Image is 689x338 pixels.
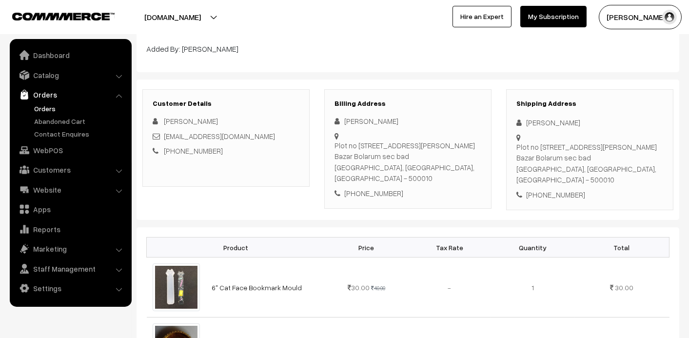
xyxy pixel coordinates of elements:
[532,283,534,292] span: 1
[12,46,128,64] a: Dashboard
[164,132,275,140] a: [EMAIL_ADDRESS][DOMAIN_NAME]
[335,116,481,127] div: [PERSON_NAME]
[12,66,128,84] a: Catalog
[32,129,128,139] a: Contact Enquires
[153,263,200,311] img: 1000368343.jpg
[574,238,669,258] th: Total
[12,200,128,218] a: Apps
[520,6,587,27] a: My Subscription
[12,260,128,278] a: Staff Management
[32,103,128,114] a: Orders
[147,238,325,258] th: Product
[615,283,633,292] span: 30.00
[164,146,223,155] a: [PHONE_NUMBER]
[453,6,512,27] a: Hire an Expert
[408,238,491,258] th: Tax Rate
[335,140,481,184] div: Plot no [STREET_ADDRESS][PERSON_NAME] Bazar Bolarum sec bad [GEOGRAPHIC_DATA], [GEOGRAPHIC_DATA],...
[146,43,669,55] p: Added By: [PERSON_NAME]
[408,258,491,318] td: -
[371,285,385,291] strike: 40.00
[12,161,128,179] a: Customers
[335,188,481,199] div: [PHONE_NUMBER]
[12,240,128,258] a: Marketing
[12,220,128,238] a: Reports
[12,13,115,20] img: COMMMERCE
[599,5,682,29] button: [PERSON_NAME]…
[516,141,663,185] div: Plot no [STREET_ADDRESS][PERSON_NAME] Bazar Bolarum sec bad [GEOGRAPHIC_DATA], [GEOGRAPHIC_DATA],...
[153,99,299,108] h3: Customer Details
[12,181,128,199] a: Website
[12,10,98,21] a: COMMMERCE
[12,141,128,159] a: WebPOS
[335,99,481,108] h3: Billing Address
[164,117,218,125] span: [PERSON_NAME]
[32,116,128,126] a: Abandoned Cart
[491,238,574,258] th: Quantity
[516,117,663,128] div: [PERSON_NAME]
[212,283,302,292] a: 6" Cat Face Bookmark Mould
[348,283,370,292] span: 30.00
[110,5,235,29] button: [DOMAIN_NAME]
[12,86,128,103] a: Orders
[662,10,677,24] img: user
[516,189,663,200] div: [PHONE_NUMBER]
[516,99,663,108] h3: Shipping Address
[12,279,128,297] a: Settings
[325,238,408,258] th: Price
